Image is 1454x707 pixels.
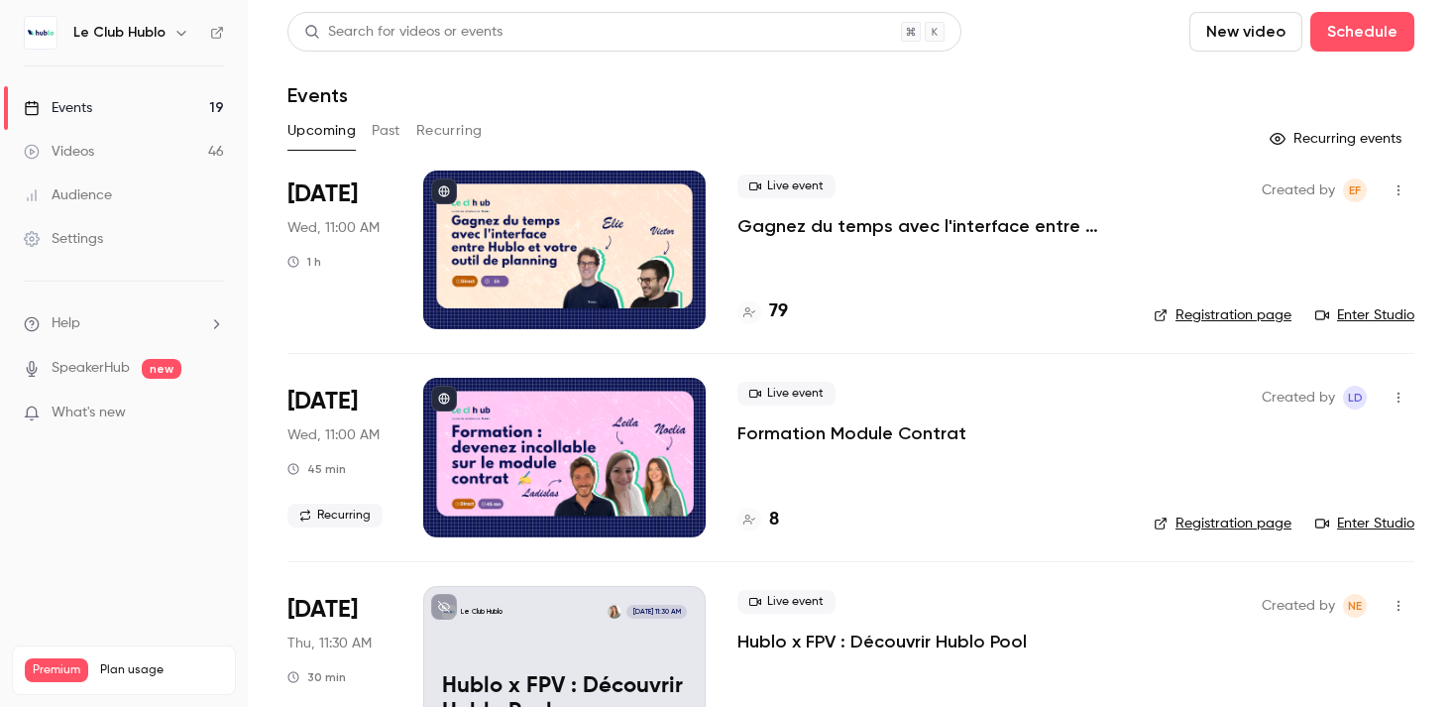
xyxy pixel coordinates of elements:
[1349,178,1361,202] span: EF
[737,298,788,325] a: 79
[200,405,224,422] iframe: Noticeable Trigger
[1343,386,1367,410] span: Leila Domec
[287,594,358,626] span: [DATE]
[287,386,358,417] span: [DATE]
[287,115,356,147] button: Upcoming
[737,630,1027,653] a: Hublo x FPV : Découvrir Hublo Pool
[737,421,966,445] a: Formation Module Contrat
[1262,386,1335,410] span: Created by
[416,115,483,147] button: Recurring
[1343,594,1367,618] span: Noelia Enriquez
[287,171,391,329] div: Sep 17 Wed, 11:00 AM (Europe/Paris)
[287,425,380,445] span: Wed, 11:00 AM
[737,382,836,406] span: Live event
[25,17,56,49] img: Le Club Hublo
[1154,514,1291,533] a: Registration page
[1189,12,1302,52] button: New video
[461,607,503,617] p: Le Club Hublo
[287,378,391,536] div: Sep 17 Wed, 11:00 AM (Europe/Paris)
[372,115,400,147] button: Past
[1348,594,1362,618] span: NE
[304,22,503,43] div: Search for videos or events
[1261,123,1414,155] button: Recurring events
[287,504,383,528] span: Recurring
[287,218,380,238] span: Wed, 11:00 AM
[1154,305,1291,325] a: Registration page
[25,658,88,682] span: Premium
[1262,594,1335,618] span: Created by
[24,142,94,162] div: Videos
[1348,386,1363,410] span: LD
[1315,514,1414,533] a: Enter Studio
[769,507,779,533] h4: 8
[73,23,166,43] h6: Le Club Hublo
[737,507,779,533] a: 8
[52,313,80,334] span: Help
[287,461,346,477] div: 45 min
[142,359,181,379] span: new
[737,214,1122,238] a: Gagnez du temps avec l'interface entre Hublo et votre outil de planning
[52,403,126,423] span: What's new
[1262,178,1335,202] span: Created by
[24,229,103,249] div: Settings
[287,254,321,270] div: 1 h
[1343,178,1367,202] span: Elie Fol
[287,634,372,653] span: Thu, 11:30 AM
[287,83,348,107] h1: Events
[52,358,130,379] a: SpeakerHub
[287,669,346,685] div: 30 min
[24,185,112,205] div: Audience
[737,590,836,614] span: Live event
[287,178,358,210] span: [DATE]
[608,605,621,619] img: Noelia Enriquez
[100,662,223,678] span: Plan usage
[24,313,224,334] li: help-dropdown-opener
[1310,12,1414,52] button: Schedule
[769,298,788,325] h4: 79
[737,175,836,198] span: Live event
[24,98,92,118] div: Events
[626,605,686,619] span: [DATE] 11:30 AM
[1315,305,1414,325] a: Enter Studio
